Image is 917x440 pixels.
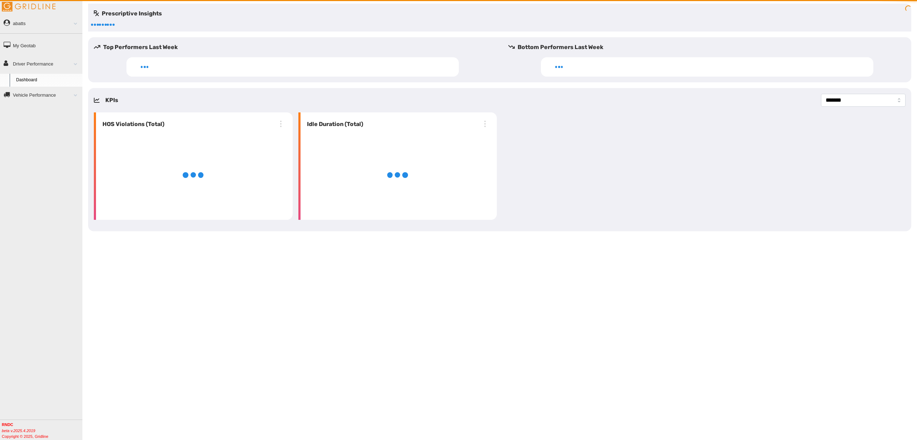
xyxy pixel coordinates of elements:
a: Dashboard [13,74,82,87]
i: beta v.2025.4.2019 [2,429,35,433]
h5: KPIs [105,96,118,105]
h5: Top Performers Last Week [94,43,497,52]
b: RNDC [2,422,13,427]
h5: Prescriptive Insights [94,9,162,18]
img: Gridline [2,2,56,11]
div: Copyright © 2025, Gridline [2,422,82,439]
h6: Idle Duration (Total) [304,120,363,129]
h5: Bottom Performers Last Week [508,43,911,52]
h6: HOS Violations (Total) [100,120,164,129]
